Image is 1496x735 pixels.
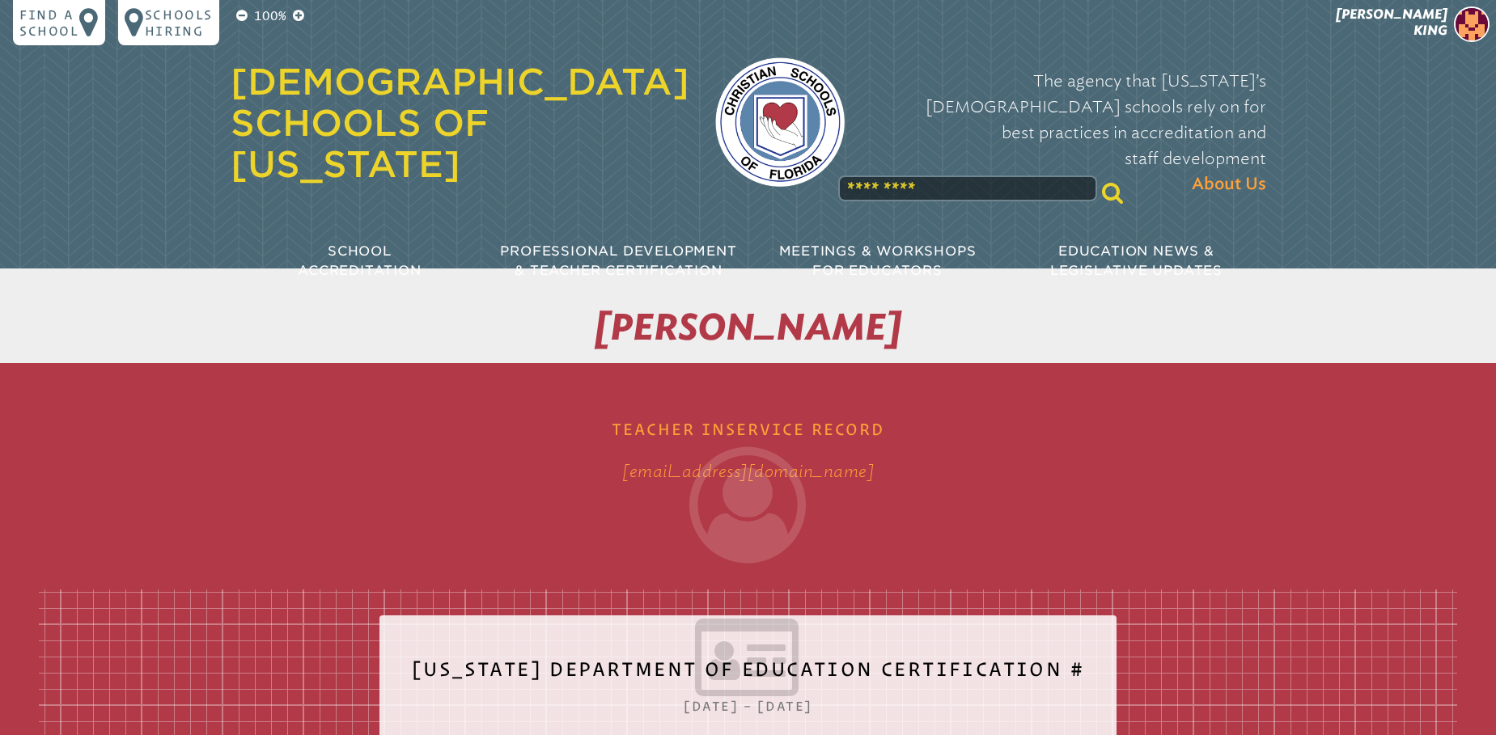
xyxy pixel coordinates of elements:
[412,648,1084,703] h2: [US_STATE] Department of Education Certification #
[595,306,901,349] span: [PERSON_NAME]
[333,408,1164,564] h1: Teacher Inservice Record
[1192,171,1266,197] span: About Us
[298,243,421,278] span: School Accreditation
[779,243,977,278] span: Meetings & Workshops for Educators
[1454,6,1490,42] img: 7aea334aa57ec466ad00bd9996c79202
[231,61,689,185] a: [DEMOGRAPHIC_DATA] Schools of [US_STATE]
[1336,6,1447,38] span: [PERSON_NAME] King
[715,57,845,187] img: csf-logo-web-colors.png
[145,6,213,39] p: Schools Hiring
[684,699,812,713] span: [DATE] – [DATE]
[19,6,79,39] p: Find a school
[1050,243,1223,278] span: Education News & Legislative Updates
[871,68,1266,197] p: The agency that [US_STATE]’s [DEMOGRAPHIC_DATA] schools rely on for best practices in accreditati...
[251,6,290,26] p: 100%
[500,243,736,278] span: Professional Development & Teacher Certification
